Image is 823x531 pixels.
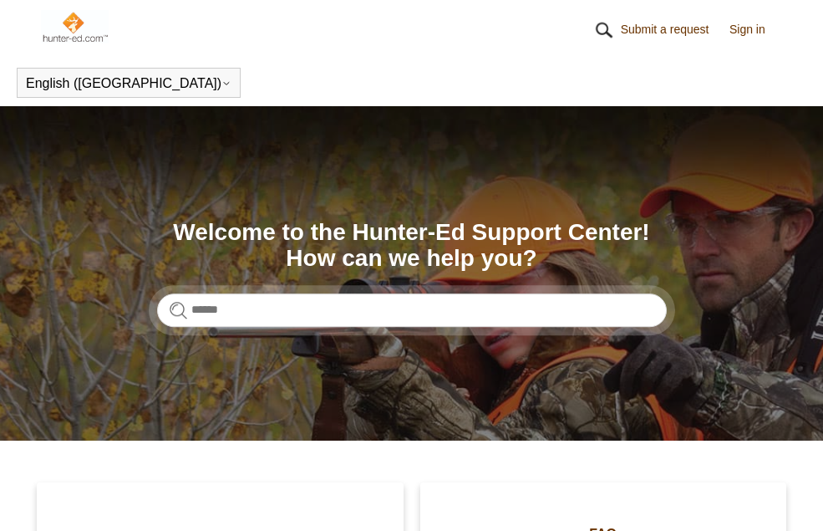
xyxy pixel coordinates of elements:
[26,76,231,91] button: English ([GEOGRAPHIC_DATA])
[157,294,667,327] input: Search
[729,21,782,38] a: Sign in
[157,220,667,272] h1: Welcome to the Hunter-Ed Support Center! How can we help you?
[621,21,726,38] a: Submit a request
[592,18,617,43] img: 01HZPCYR30PPJAEEB9XZ5RGHQY
[41,10,109,43] img: Hunter-Ed Help Center home page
